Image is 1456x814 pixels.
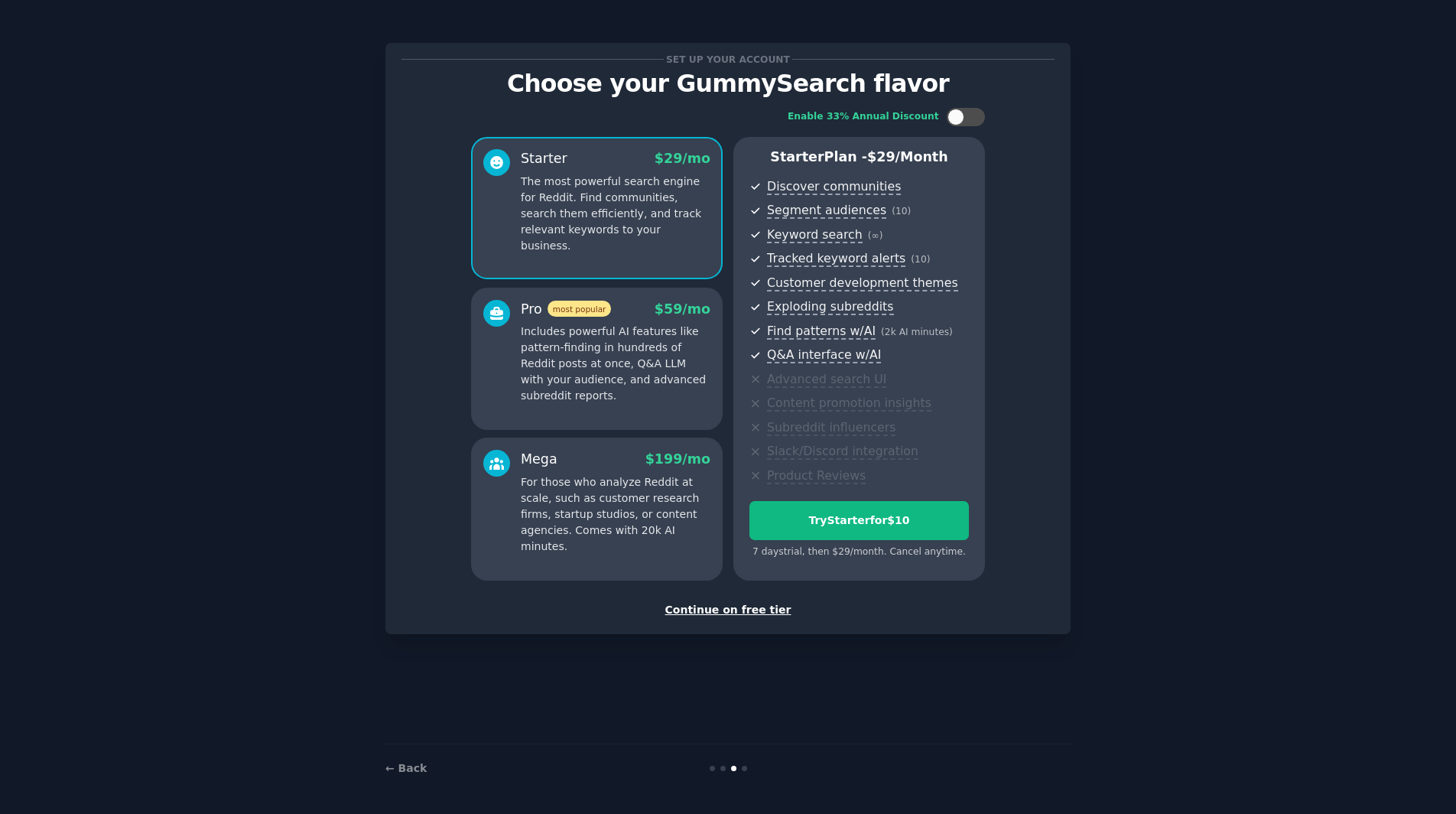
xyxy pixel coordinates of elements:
[385,762,427,774] a: ← Back
[767,275,958,291] span: Customer development themes
[401,602,1055,618] div: Continue on free tier
[521,324,710,404] p: Includes powerful AI features like pattern-finding in hundreds of Reddit posts at once, Q&A LLM w...
[767,251,905,267] span: Tracked keyword alerts
[767,444,918,460] span: Slack/Discord integration
[767,347,881,363] span: Q&A interface w/AI
[767,468,866,484] span: Product Reviews
[521,474,710,555] p: For those who analyze Reddit at scale, such as customer research firms, startup studios, or conte...
[867,149,948,164] span: $ 29 /month
[655,151,710,166] span: $ 29 /mo
[521,174,710,254] p: The most powerful search engine for Reddit. Find communities, search them efficiently, and track ...
[767,299,893,315] span: Exploding subreddits
[521,300,611,319] div: Pro
[749,545,969,559] div: 7 days trial, then $ 29 /month . Cancel anytime.
[548,301,612,317] span: most popular
[521,149,567,168] div: Starter
[401,70,1055,97] p: Choose your GummySearch flavor
[521,450,557,469] div: Mega
[881,327,953,337] span: ( 2k AI minutes )
[655,301,710,317] span: $ 59 /mo
[868,230,883,241] span: ( ∞ )
[645,451,710,467] span: $ 199 /mo
[767,420,895,436] span: Subreddit influencers
[911,254,930,265] span: ( 10 )
[788,110,939,124] div: Enable 33% Annual Discount
[767,227,863,243] span: Keyword search
[767,396,931,412] span: Content promotion insights
[750,513,968,529] div: Try Starter for $10
[767,372,886,388] span: Advanced search UI
[767,179,901,195] span: Discover communities
[664,51,793,67] span: Set up your account
[892,206,911,217] span: ( 10 )
[767,203,886,219] span: Segment audiences
[767,324,876,340] span: Find patterns w/AI
[749,148,969,167] p: Starter Plan -
[749,501,969,540] button: TryStarterfor$10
